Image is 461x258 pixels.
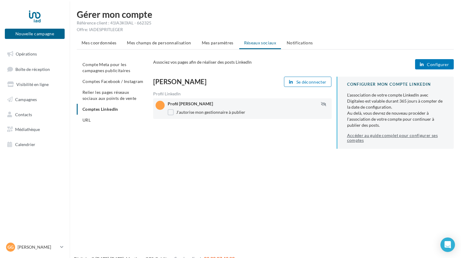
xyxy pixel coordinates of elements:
span: Boîte de réception [15,66,50,72]
span: Calendrier [15,142,35,147]
span: Relier les pages réseaux sociaux aux points de vente [82,90,136,101]
a: Médiathèque [4,123,66,136]
span: Configurer [427,62,449,67]
span: Comptes Facebook / Instagram [82,79,143,84]
div: Profil LinkedIn [153,92,332,96]
span: Contacts [15,112,32,117]
button: Se déconnecter [284,77,332,87]
span: Mes champs de personnalisation [127,40,191,45]
a: Calendrier [4,138,66,151]
div: [PERSON_NAME] [153,78,240,85]
div: L'association de votre compte LinkedIn avec Digitaleo est valable durant 365 jours à compter de l... [347,92,444,128]
p: [PERSON_NAME] [18,244,58,250]
a: Contacts [4,108,66,121]
a: Gg [PERSON_NAME] [5,241,65,253]
a: Accéder au guide complet pour configurer ses comptes [347,133,444,143]
div: Référence client : 41IA3K0IAL - 662325 [77,20,454,26]
span: Mes paramètres [202,40,234,45]
span: Visibilité en ligne [16,82,49,87]
span: Compte Meta pour les campagnes publicitaires [82,62,130,73]
span: Médiathèque [15,127,40,132]
span: Notifications [287,40,313,45]
a: Campagnes [4,93,66,106]
label: J'autorise mon gestionnaire à publier [168,109,245,115]
span: Campagnes [15,97,37,102]
span: Gg [8,244,14,250]
span: URL [82,117,91,123]
div: CONFIGURER MON COMPTE LINKEDIN [347,81,444,87]
span: Profil [PERSON_NAME] [168,101,213,106]
h1: Gérer mon compte [77,10,454,19]
div: Offre: IADESPRITLEGER [77,27,454,33]
div: Open Intercom Messenger [440,237,455,252]
a: Visibilité en ligne [4,78,66,91]
span: Associez vos pages afin de réaliser des posts LinkedIn [153,59,252,65]
a: Boîte de réception [4,63,66,76]
button: Nouvelle campagne [5,29,65,39]
span: Opérations [16,51,37,56]
button: Configurer [415,59,454,69]
a: Opérations [4,48,66,60]
span: Mes coordonnées [82,40,116,45]
span: Se déconnecter [296,80,327,84]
